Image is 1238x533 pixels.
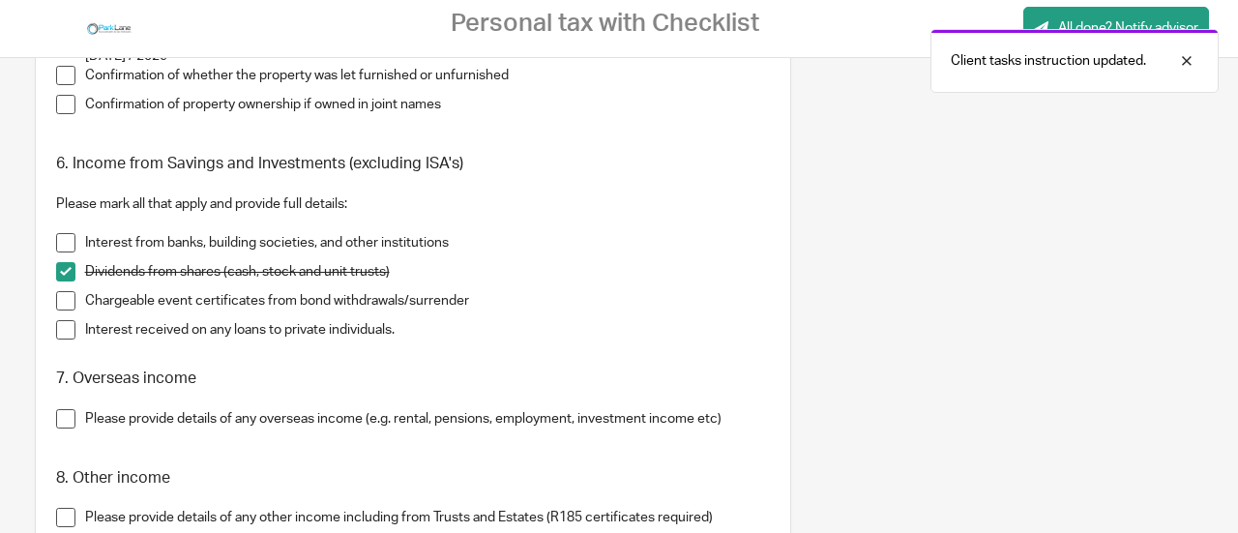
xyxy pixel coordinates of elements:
h3: 7. Overseas income [56,369,770,389]
h3: 8. Other income [56,468,770,489]
p: Interest from banks, building societies, and other institutions [85,233,770,252]
p: Please mark all that apply and provide full details: [56,194,770,214]
p: Please provide details of any other income including from Trusts and Estates (R185 certificates r... [85,508,770,527]
p: Please provide details of any overseas income (e.g. rental, pensions, employment, investment inco... [85,409,770,429]
p: Interest received on any loans to private individuals. [85,320,770,340]
img: Park-Lane_9(72).jpg [85,15,133,44]
p: Chargeable event certificates from bond withdrawals/surrender [85,291,770,311]
h2: Personal tax with Checklist [451,9,759,39]
a: All done? Notify advisor [1023,7,1209,50]
p: Confirmation of property ownership if owned in joint names [85,95,770,114]
h3: 6. Income from Savings and Investments (excluding ISA's) [56,154,770,174]
p: Client tasks instruction updated. [951,51,1146,71]
p: Dividends from shares (cash, stock and unit trusts) [85,262,770,281]
p: Confirmation of whether the property was let furnished or unfurnished [85,66,770,85]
